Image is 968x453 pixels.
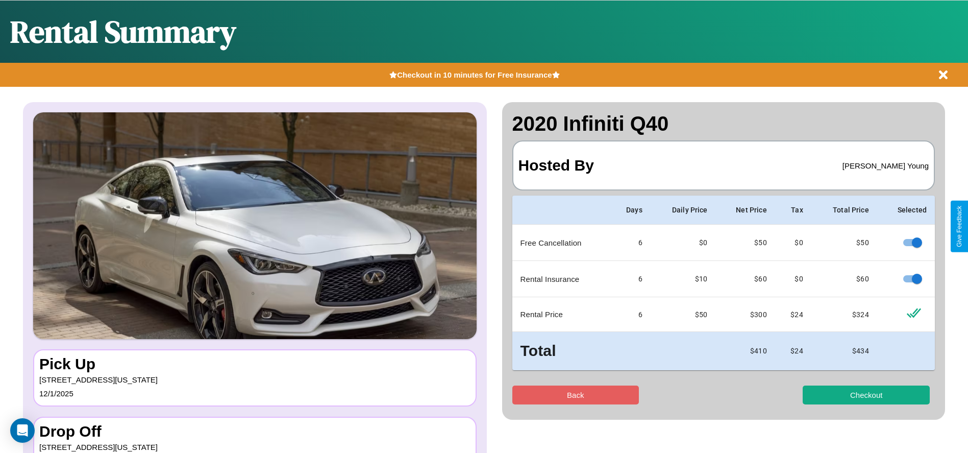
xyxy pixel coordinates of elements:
td: $ 434 [811,332,877,370]
td: $ 50 [811,225,877,261]
td: $ 324 [811,297,877,332]
td: $ 410 [716,332,775,370]
p: Rental Price [520,307,602,321]
p: 12 / 1 / 2025 [39,387,470,400]
button: Checkout [803,386,930,404]
td: 6 [610,261,651,297]
p: [STREET_ADDRESS][US_STATE] [39,373,470,387]
h3: Total [520,340,602,362]
td: $ 24 [775,332,811,370]
th: Net Price [716,196,775,225]
td: $0 [775,225,811,261]
b: Checkout in 10 minutes for Free Insurance [397,70,552,79]
th: Selected [877,196,935,225]
p: [PERSON_NAME] Young [842,159,929,173]
button: Back [512,386,639,404]
h2: 2020 Infiniti Q40 [512,112,935,135]
h3: Pick Up [39,355,470,373]
th: Days [610,196,651,225]
td: $ 50 [651,297,716,332]
td: $ 24 [775,297,811,332]
div: Give Feedback [956,206,963,247]
h3: Hosted By [518,147,594,184]
h1: Rental Summary [10,11,236,53]
th: Daily Price [651,196,716,225]
table: simple table [512,196,935,370]
p: Free Cancellation [520,236,602,250]
p: Rental Insurance [520,272,602,286]
td: $ 300 [716,297,775,332]
td: $10 [651,261,716,297]
h3: Drop Off [39,423,470,440]
div: Open Intercom Messenger [10,418,35,443]
th: Tax [775,196,811,225]
td: $ 60 [811,261,877,297]
td: $0 [775,261,811,297]
td: 6 [610,225,651,261]
td: 6 [610,297,651,332]
th: Total Price [811,196,877,225]
td: $ 50 [716,225,775,261]
td: $ 60 [716,261,775,297]
td: $0 [651,225,716,261]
